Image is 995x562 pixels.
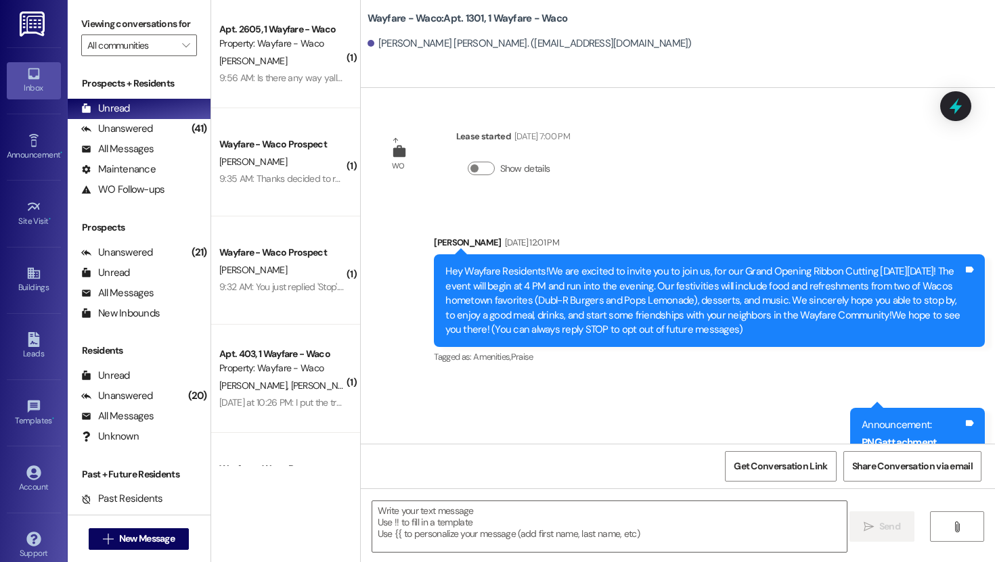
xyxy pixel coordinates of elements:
div: Wayfare - Waco Prospect [219,137,345,151]
div: Future Residents [81,512,173,526]
div: 9:32 AM: You just replied 'Stop'. Are you sure you want to opt out of this thread? Please reply w... [219,281,736,293]
button: Get Conversation Link [725,451,836,482]
div: Unanswered [81,389,153,403]
div: Unknown [81,429,139,444]
i:  [864,521,874,532]
div: Apt. 403, 1 Wayfare - Waco [219,347,345,361]
div: Wayfare - Waco Prospect [219,462,345,476]
div: Unanswered [81,122,153,136]
i:  [182,40,190,51]
div: Announcement: [862,418,963,432]
a: Templates • [7,395,61,431]
span: Praise [511,351,533,362]
div: 9:35 AM: Thanks decided to relocate to [PERSON_NAME] [219,172,445,185]
label: Show details [500,162,550,176]
div: New Inbounds [81,306,160,321]
div: All Messages [81,286,154,300]
span: [PERSON_NAME] [219,264,287,276]
div: Maintenance [81,162,156,177]
span: [PERSON_NAME] [219,55,287,67]
img: ResiDesk Logo [20,11,47,37]
div: Residents [68,344,211,358]
a: Leads [7,328,61,365]
label: Viewing conversations for [81,14,197,34]
button: Share Conversation via email [843,451,981,482]
b: PNG attachment [862,436,937,449]
div: Past + Future Residents [68,467,211,482]
i:  [952,521,962,532]
div: (21) [188,242,211,263]
span: New Message [119,532,175,546]
div: WO [392,159,405,173]
div: Unread [81,101,130,116]
div: Property: Wayfare - Waco [219,361,345,375]
div: Unanswered [81,245,153,260]
div: (20) [185,385,211,406]
span: [PERSON_NAME] [290,379,358,392]
i:  [103,534,113,544]
div: Wayfare - Waco Prospect [219,245,345,260]
div: Past Residents [81,492,163,506]
div: Prospects [68,220,211,235]
input: All communities [87,34,175,56]
button: New Message [89,528,189,550]
div: [DATE] 12:01 PM [502,235,559,250]
div: Hey Wayfare Residents!We are excited to invite you to join us, for our Grand Opening Ribbon Cutti... [445,264,963,337]
span: • [52,414,54,423]
span: • [60,148,62,158]
span: [PERSON_NAME] [219,156,287,168]
a: Buildings [7,262,61,298]
a: Site Visit • [7,195,61,232]
span: Share Conversation via email [852,459,973,473]
span: Get Conversation Link [734,459,827,473]
a: Account [7,461,61,498]
div: 9:56 AM: Is there any way yall can give me anything to turn in to a new place I'm trying to get a... [219,72,641,84]
button: Send [849,511,915,542]
span: [PERSON_NAME] [219,379,291,392]
div: Tagged as: [434,347,985,367]
span: Amenities , [473,351,511,362]
div: All Messages [81,142,154,156]
a: Inbox [7,62,61,99]
div: [DATE] 7:00 PM [511,129,570,143]
b: Wayfare - Waco: Apt. 1301, 1 Wayfare - Waco [368,11,568,26]
span: • [49,214,51,224]
div: Lease started [456,129,570,148]
div: Unread [81,266,130,280]
div: All Messages [81,409,154,423]
span: Send [879,519,900,534]
div: WO Follow-ups [81,183,164,197]
div: Apt. 2605, 1 Wayfare - Waco [219,22,345,37]
div: [PERSON_NAME] [PERSON_NAME]. ([EMAIL_ADDRESS][DOMAIN_NAME]) [368,37,692,51]
div: Property: Wayfare - Waco [219,37,345,51]
div: [PERSON_NAME] [434,235,985,254]
div: Prospects + Residents [68,76,211,91]
div: Unread [81,369,130,383]
div: [DATE] at 10:26 PM: I put the trash in can tied . It was not picked up. Did he come after 9:30. I... [219,396,810,408]
div: (41) [188,118,211,139]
